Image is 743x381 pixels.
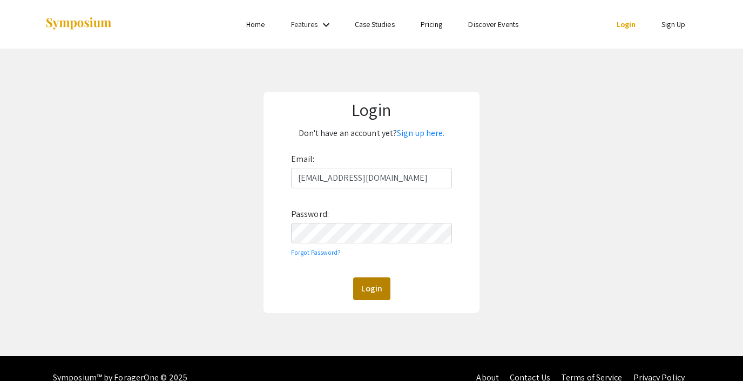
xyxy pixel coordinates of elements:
a: Forgot Password? [291,248,341,256]
a: Case Studies [355,19,395,29]
img: Symposium by ForagerOne [45,17,112,31]
a: Home [246,19,265,29]
label: Password: [291,206,329,223]
mat-icon: Expand Features list [320,18,333,31]
a: Sign up here. [397,127,444,139]
a: Login [617,19,636,29]
a: Pricing [421,19,443,29]
a: Features [291,19,318,29]
h1: Login [271,99,472,120]
a: Sign Up [661,19,685,29]
button: Login [353,277,390,300]
p: Don't have an account yet? [271,125,472,142]
iframe: Chat [8,332,46,373]
a: Discover Events [468,19,518,29]
label: Email: [291,151,315,168]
